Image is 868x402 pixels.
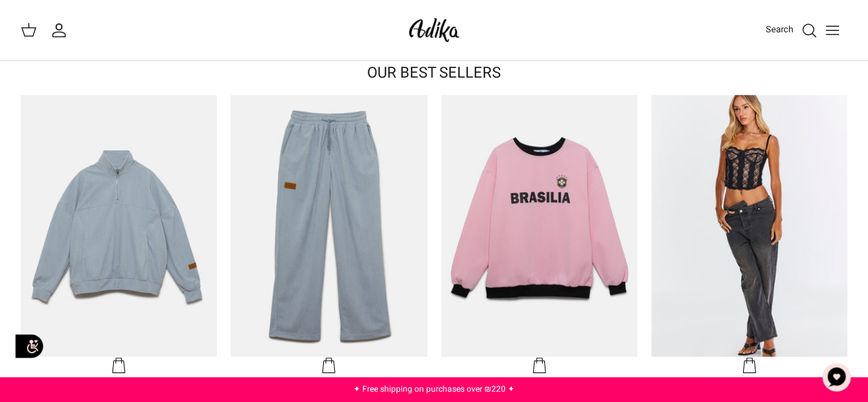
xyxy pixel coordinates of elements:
a: OUR BEST SELLERS [367,63,501,85]
a: Brazilian Kid Sweatshirt [441,95,637,375]
button: Toggle menu [817,15,847,45]
a: City Strolls Oversized Sweatshirt [21,95,217,375]
font: Search [766,23,793,36]
button: Chat [816,357,857,398]
img: accessibility_icon02.svg [10,327,48,365]
img: Adika IL [405,14,463,46]
a: City strolls sweatpants [231,95,427,375]
a: My account [51,22,73,38]
a: Search [766,22,817,38]
a: ✦ Free shipping on purchases over ₪220 ✦ [353,383,515,395]
a: All Or Nothing Criss-Cross Jeans | BOYFRIEND [651,95,847,375]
